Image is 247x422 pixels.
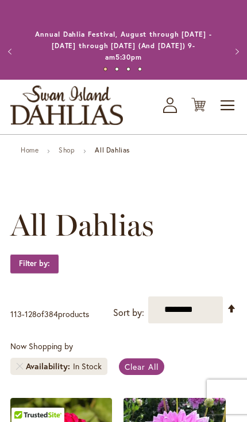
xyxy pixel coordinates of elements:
[10,254,59,273] strong: Filter by:
[113,302,144,323] label: Sort by:
[73,361,102,372] div: In Stock
[16,363,23,370] a: Remove Availability In Stock
[10,308,22,319] span: 113
[21,146,38,154] a: Home
[125,361,159,372] span: Clear All
[25,308,37,319] span: 128
[224,40,247,63] button: Next
[44,308,58,319] span: 384
[138,67,142,71] button: 4 of 4
[26,361,73,372] span: Availability
[35,30,211,61] a: Annual Dahlia Festival, August through [DATE] - [DATE] through [DATE] (And [DATE]) 9-am5:30pm
[9,381,41,413] iframe: Launch Accessibility Center
[103,67,107,71] button: 1 of 4
[10,208,154,243] span: All Dahlias
[126,67,130,71] button: 3 of 4
[115,67,119,71] button: 2 of 4
[119,358,164,375] a: Clear All
[95,146,130,154] strong: All Dahlias
[10,85,123,125] a: store logo
[59,146,75,154] a: Shop
[10,341,73,351] span: Now Shopping by
[10,305,89,323] p: - of products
